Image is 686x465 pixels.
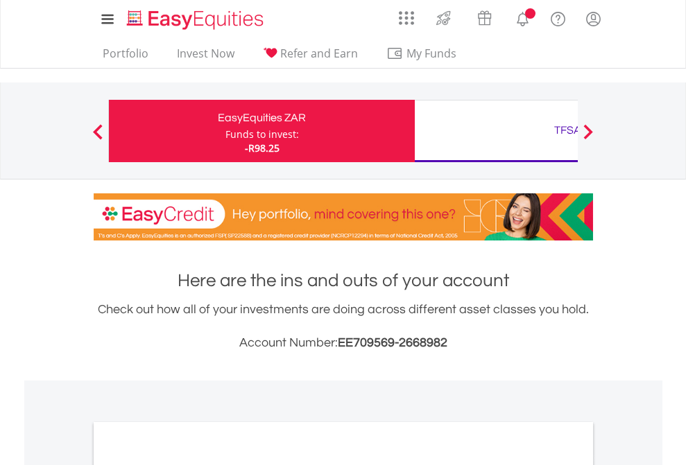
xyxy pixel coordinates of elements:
a: AppsGrid [390,3,423,26]
a: FAQ's and Support [540,3,576,31]
h1: Here are the ins and outs of your account [94,268,593,293]
a: My Profile [576,3,611,34]
span: EE709569-2668982 [338,336,447,349]
div: Funds to invest: [225,128,299,141]
div: EasyEquities ZAR [117,108,406,128]
h3: Account Number: [94,333,593,353]
a: Home page [121,3,269,31]
span: Refer and Earn [280,46,358,61]
img: vouchers-v2.svg [473,7,496,29]
span: -R98.25 [245,141,280,155]
a: Invest Now [171,46,240,68]
a: Refer and Earn [257,46,363,68]
span: My Funds [386,44,477,62]
a: Vouchers [464,3,505,29]
img: grid-menu-icon.svg [399,10,414,26]
a: Portfolio [97,46,154,68]
img: thrive-v2.svg [432,7,455,29]
button: Next [574,131,602,145]
img: EasyEquities_Logo.png [124,8,269,31]
button: Previous [84,131,112,145]
img: EasyCredit Promotion Banner [94,193,593,240]
a: Notifications [505,3,540,31]
div: Check out how all of your investments are doing across different asset classes you hold. [94,300,593,353]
